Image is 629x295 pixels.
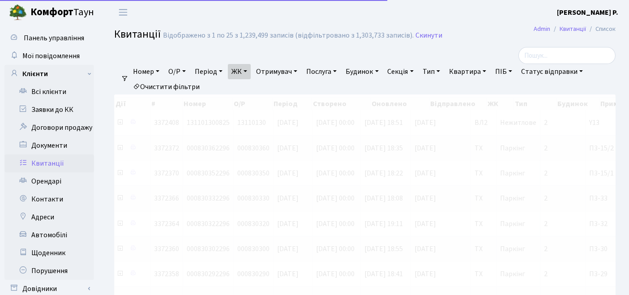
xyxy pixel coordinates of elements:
a: Адреси [4,208,94,226]
a: Тип [419,64,444,79]
a: Мої повідомлення [4,47,94,65]
a: Послуга [303,64,340,79]
a: О/Р [165,64,189,79]
a: Автомобілі [4,226,94,244]
a: Квитанції [4,154,94,172]
span: Квитанції [114,26,161,42]
span: Таун [30,5,94,20]
a: Будинок [342,64,382,79]
a: ЖК [228,64,251,79]
a: Порушення [4,262,94,280]
img: logo.png [9,4,27,21]
a: Орендарі [4,172,94,190]
b: [PERSON_NAME] Р. [557,8,618,17]
button: Переключити навігацію [112,5,134,20]
span: Мої повідомлення [22,51,80,61]
a: Заявки до КК [4,101,94,119]
a: Admin [534,24,550,34]
input: Пошук... [518,47,616,64]
a: Статус відправки [518,64,586,79]
a: Договори продажу [4,119,94,137]
a: Секція [384,64,417,79]
b: Комфорт [30,5,73,19]
li: Список [586,24,616,34]
a: [PERSON_NAME] Р. [557,7,618,18]
a: Панель управління [4,29,94,47]
a: Квартира [445,64,490,79]
div: Відображено з 1 по 25 з 1,239,499 записів (відфільтровано з 1,303,733 записів). [163,31,414,40]
a: Скинути [415,31,442,40]
a: Період [191,64,226,79]
a: Клієнти [4,65,94,83]
span: Панель управління [24,33,84,43]
a: Всі клієнти [4,83,94,101]
nav: breadcrumb [520,20,629,38]
a: Отримувач [252,64,301,79]
a: Щоденник [4,244,94,262]
a: Очистити фільтри [129,79,203,94]
a: Номер [129,64,163,79]
a: ПІБ [492,64,516,79]
a: Квитанції [560,24,586,34]
a: Контакти [4,190,94,208]
a: Документи [4,137,94,154]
